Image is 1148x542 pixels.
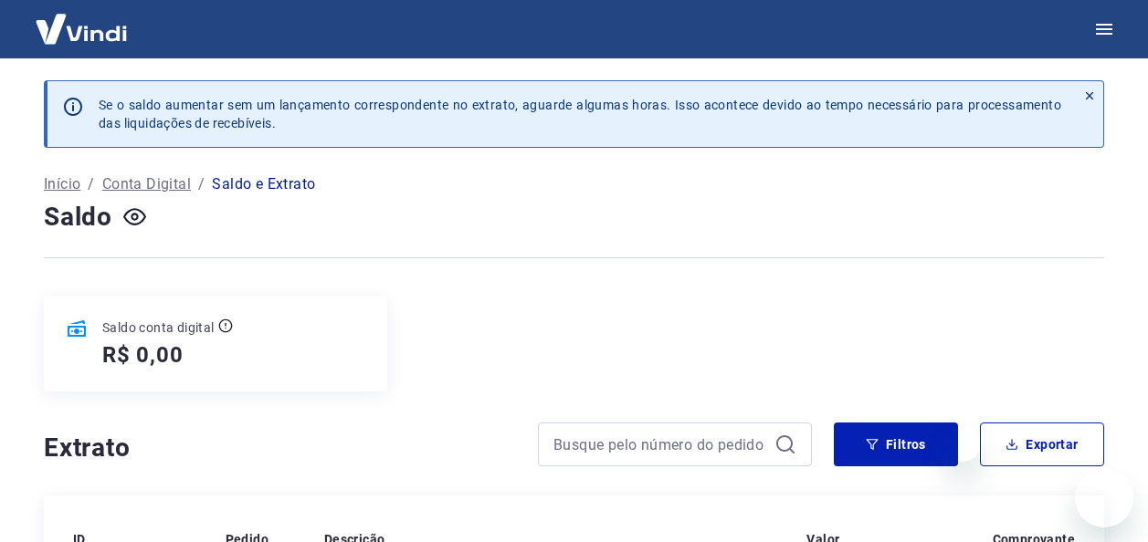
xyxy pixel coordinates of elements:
[102,318,215,337] p: Saldo conta digital
[944,425,981,462] iframe: Fechar mensagem
[22,1,141,57] img: Vindi
[88,173,94,195] p: /
[44,173,80,195] a: Início
[102,173,191,195] a: Conta Digital
[102,340,184,370] h5: R$ 0,00
[99,96,1061,132] p: Se o saldo aumentar sem um lançamento correspondente no extrato, aguarde algumas horas. Isso acon...
[1075,469,1133,527] iframe: Botão para abrir a janela de mensagens
[834,422,958,466] button: Filtros
[198,173,205,195] p: /
[553,431,767,458] input: Busque pelo número do pedido
[212,173,315,195] p: Saldo e Extrato
[44,430,516,466] h4: Extrato
[44,199,112,235] h4: Saldo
